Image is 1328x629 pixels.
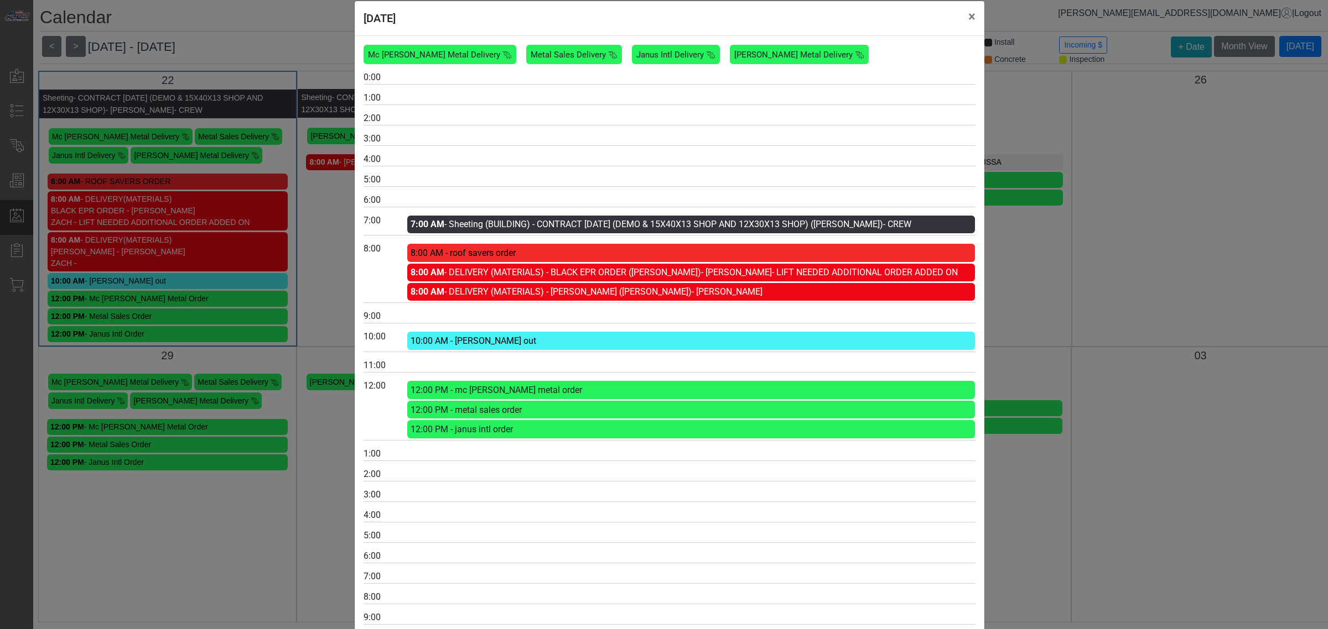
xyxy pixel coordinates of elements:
[411,385,582,395] span: 12:00 PM - mc [PERSON_NAME] metal order
[411,219,911,229] a: 7:00 AM- Sheeting (BUILDING) - CONTRACT [DATE] (DEMO & 15X40X13 SHOP AND 12X30X13 SHOP) ([PERSON_...
[411,424,513,434] span: 12:00 PM - janus intl order
[364,193,408,207] div: 6:00
[364,549,408,563] div: 6:00
[364,529,408,542] div: 5:00
[636,50,704,60] span: Janus Intl Delivery
[411,286,762,297] a: 8:00 AM- DELIVERY (MATERIALS) - [PERSON_NAME] ([PERSON_NAME])- [PERSON_NAME]
[364,173,408,186] div: 5:00
[772,267,958,277] span: - LIFT NEEDED ADDITIONAL ORDER ADDED ON
[364,590,408,604] div: 8:00
[364,10,396,27] h5: [DATE]
[364,71,408,84] div: 0:00
[364,509,408,522] div: 4:00
[364,214,408,227] div: 7:00
[411,267,958,277] a: 8:00 AM- DELIVERY (MATERIALS) - BLACK EPR ORDER ([PERSON_NAME])- [PERSON_NAME]- LIFT NEEDED ADDIT...
[364,611,408,624] div: 9:00
[411,336,536,346] span: 10:00 AM - [PERSON_NAME] out
[411,286,444,297] strong: 8:00 AM
[364,447,408,460] div: 1:00
[364,468,408,481] div: 2:00
[692,286,762,297] span: - [PERSON_NAME]
[411,404,522,415] span: 12:00 PM - metal sales order
[883,219,911,229] span: - CREW
[368,50,500,60] span: Mc [PERSON_NAME] Metal Delivery
[734,50,853,60] span: [PERSON_NAME] Metal Delivery
[364,112,408,125] div: 2:00
[411,248,516,258] span: 8:00 AM - roof savers order
[701,267,772,277] span: - [PERSON_NAME]
[364,132,408,145] div: 3:00
[364,488,408,501] div: 3:00
[411,267,444,277] strong: 8:00 AM
[364,359,408,372] div: 11:00
[364,379,408,392] div: 12:00
[531,50,606,60] span: Metal Sales Delivery
[364,310,408,323] div: 9:00
[364,91,408,104] div: 1:00
[959,1,984,32] button: Close
[364,570,408,583] div: 7:00
[364,242,408,255] div: 8:00
[364,153,408,166] div: 4:00
[411,219,444,229] strong: 7:00 AM
[364,330,408,343] div: 10:00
